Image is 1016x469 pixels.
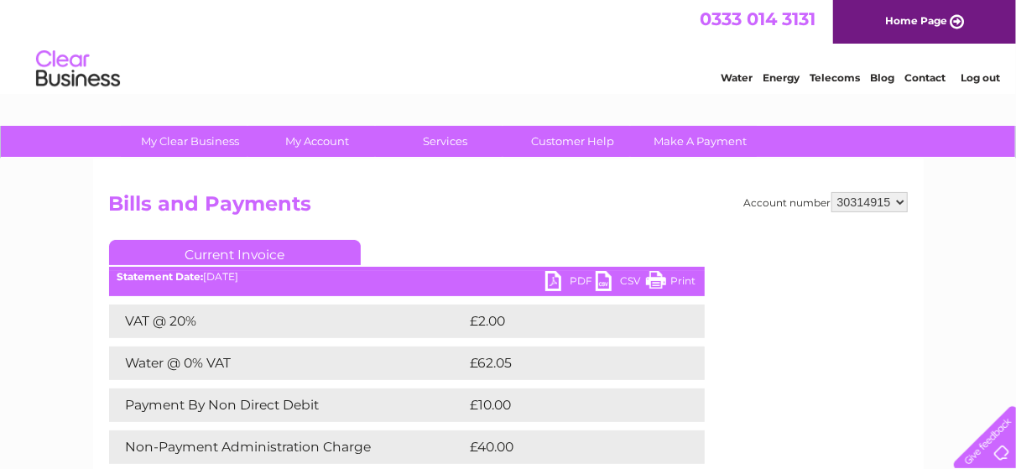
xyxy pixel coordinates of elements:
a: Customer Help [503,126,642,157]
a: My Account [248,126,387,157]
a: PDF [545,271,596,295]
a: Services [376,126,514,157]
a: Make A Payment [631,126,769,157]
a: Print [646,271,696,295]
div: Account number [744,192,908,212]
a: My Clear Business [121,126,259,157]
td: Payment By Non Direct Debit [109,388,466,422]
a: Contact [904,71,946,84]
img: logo.png [35,44,121,95]
td: £40.00 [466,430,672,464]
td: £62.05 [466,347,670,380]
td: VAT @ 20% [109,305,466,338]
td: £2.00 [466,305,666,338]
a: Blog [870,71,894,84]
h2: Bills and Payments [109,192,908,224]
td: Non-Payment Administration Charge [109,430,466,464]
a: Current Invoice [109,240,361,265]
a: Energy [763,71,800,84]
div: [DATE] [109,271,705,283]
div: Clear Business is a trading name of Verastar Limited (registered in [GEOGRAPHIC_DATA] No. 3667643... [112,9,905,81]
a: Telecoms [810,71,860,84]
a: Log out [961,71,1000,84]
td: Water @ 0% VAT [109,347,466,380]
td: £10.00 [466,388,670,422]
a: CSV [596,271,646,295]
a: 0333 014 3131 [700,8,815,29]
a: Water [721,71,753,84]
b: Statement Date: [117,270,204,283]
